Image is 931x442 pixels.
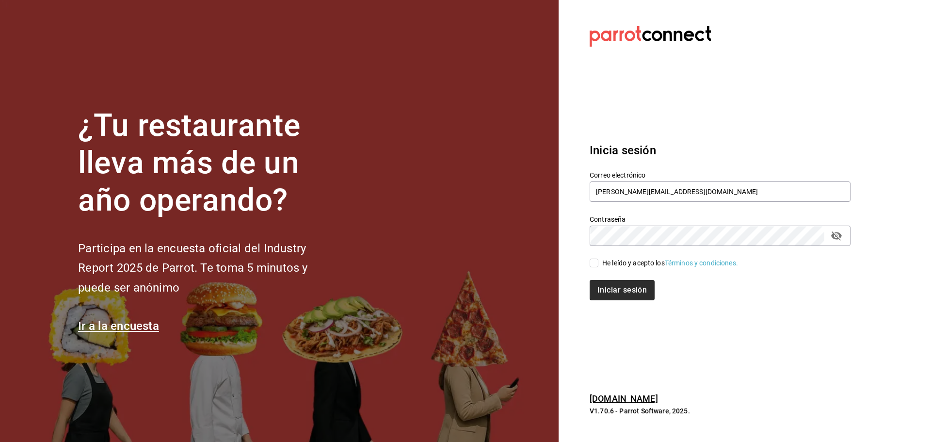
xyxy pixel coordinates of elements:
[828,228,845,244] button: passwordField
[590,406,851,416] p: V1.70.6 - Parrot Software, 2025.
[590,172,851,179] label: Correo electrónico
[590,181,851,202] input: Ingresa tu correo electrónico
[665,259,738,267] a: Términos y condiciones.
[590,393,658,404] a: [DOMAIN_NAME]
[590,142,851,159] h3: Inicia sesión
[78,319,159,333] a: Ir a la encuesta
[78,107,340,219] h1: ¿Tu restaurante lleva más de un año operando?
[590,216,851,223] label: Contraseña
[602,258,738,268] div: He leído y acepto los
[78,239,340,298] h2: Participa en la encuesta oficial del Industry Report 2025 de Parrot. Te toma 5 minutos y puede se...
